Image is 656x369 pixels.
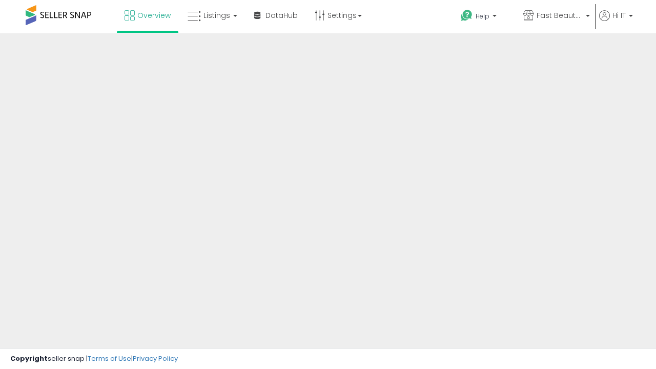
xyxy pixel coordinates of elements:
[137,10,171,20] span: Overview
[612,10,626,20] span: Hi IT
[88,354,131,363] a: Terms of Use
[460,9,473,22] i: Get Help
[537,10,583,20] span: Fast Beauty ([GEOGRAPHIC_DATA])
[476,12,489,20] span: Help
[203,10,230,20] span: Listings
[133,354,178,363] a: Privacy Policy
[10,354,178,364] div: seller snap | |
[453,2,514,33] a: Help
[10,354,48,363] strong: Copyright
[599,10,633,33] a: Hi IT
[265,10,298,20] span: DataHub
